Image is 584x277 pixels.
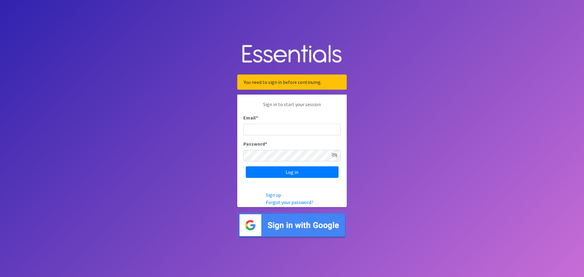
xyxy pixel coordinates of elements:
p: Sign in to start your session [243,101,341,114]
img: Sign in with Google [237,212,347,238]
a: Sign up [266,192,281,198]
input: Log in [246,166,339,178]
abbr: required [265,141,267,147]
label: Password [243,140,267,147]
label: Email [243,114,258,121]
img: Human Essentials [237,39,347,70]
a: Forgot your password? [266,199,313,205]
abbr: required [256,115,258,121]
div: You need to sign in before continuing. [237,74,347,90]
